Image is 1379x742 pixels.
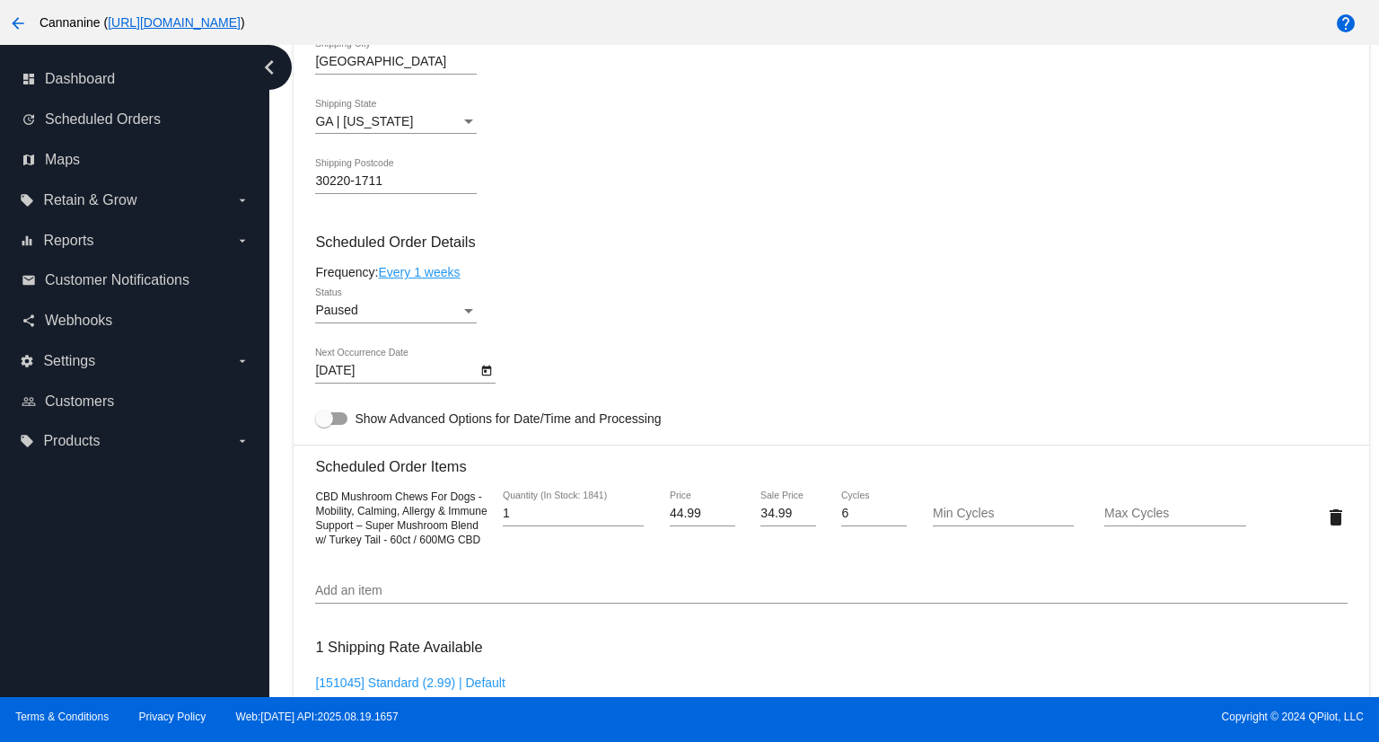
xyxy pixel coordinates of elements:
span: Maps [45,152,80,168]
i: settings [20,354,34,368]
span: Customers [45,393,114,410]
i: people_outline [22,394,36,409]
mat-select: Status [315,304,477,318]
a: update Scheduled Orders [22,105,250,134]
input: Price [670,507,735,521]
i: arrow_drop_down [235,354,250,368]
a: map Maps [22,146,250,174]
span: Webhooks [45,313,112,329]
span: Customer Notifications [45,272,189,288]
i: update [22,112,36,127]
input: Add an item [315,584,1347,598]
input: Next Occurrence Date [315,364,477,378]
span: Show Advanced Options for Date/Time and Processing [355,410,661,428]
i: equalizer [20,234,34,248]
button: Open calendar [477,360,496,379]
a: share Webhooks [22,306,250,335]
i: arrow_drop_down [235,434,250,448]
i: local_offer [20,193,34,208]
i: arrow_drop_down [235,193,250,208]
span: Retain & Grow [43,192,136,208]
div: Frequency: [315,265,1347,279]
i: share [22,314,36,328]
a: [URL][DOMAIN_NAME] [108,15,241,30]
a: Privacy Policy [139,711,206,723]
span: Cannanine ( ) [40,15,245,30]
input: Sale Price [760,507,815,521]
a: email Customer Notifications [22,266,250,295]
span: CBD Mushroom Chews For Dogs - Mobility, Calming, Allergy & Immune Support – Super Mushroom Blend ... [315,490,487,546]
mat-icon: help [1335,13,1357,34]
span: Settings [43,353,95,369]
span: Copyright © 2024 QPilot, LLC [705,711,1364,723]
a: people_outline Customers [22,387,250,416]
a: Every 1 weeks [378,265,460,279]
i: map [22,153,36,167]
h3: Scheduled Order Items [315,445,1347,475]
span: Reports [43,233,93,249]
span: Products [43,433,100,449]
a: dashboard Dashboard [22,65,250,93]
i: arrow_drop_down [235,234,250,248]
i: email [22,273,36,287]
a: Web:[DATE] API:2025.08.19.1657 [236,711,399,723]
input: Max Cycles [1104,507,1245,521]
a: Terms & Conditions [15,711,109,723]
h3: 1 Shipping Rate Available [315,628,482,667]
span: Dashboard [45,71,115,87]
input: Shipping City [315,55,477,69]
i: local_offer [20,434,34,448]
h3: Scheduled Order Details [315,234,1347,251]
mat-icon: arrow_back [7,13,29,34]
mat-icon: delete [1325,507,1347,528]
input: Shipping Postcode [315,174,477,189]
input: Min Cycles [933,507,1074,521]
span: Paused [315,303,357,317]
span: Scheduled Orders [45,111,161,128]
input: Quantity (In Stock: 1841) [503,507,644,521]
i: dashboard [22,72,36,86]
input: Cycles [841,507,907,521]
mat-select: Shipping State [315,115,477,129]
a: [151045] Standard (2.99) | Default [315,676,505,690]
span: GA | [US_STATE] [315,114,413,128]
i: chevron_left [255,53,284,82]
